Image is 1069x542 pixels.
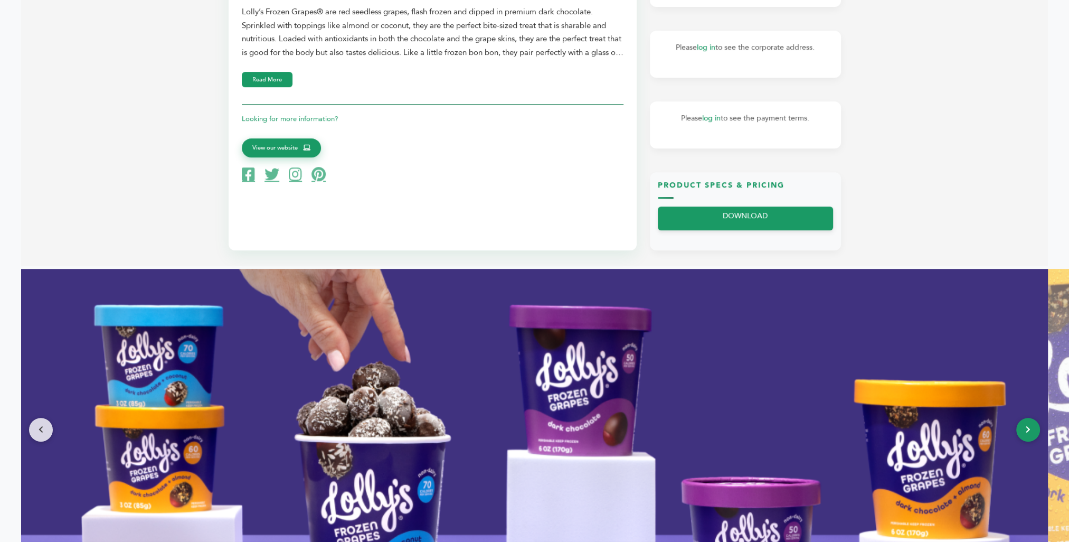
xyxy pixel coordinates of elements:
p: Looking for more information? [242,113,623,125]
div: Lolly’s Frozen Grapes® are red seedless grapes, flash frozen and dipped in premium dark chocolate... [242,5,623,59]
a: log in [702,113,721,123]
p: Please to see the payment terms. [660,112,830,125]
p: Please to see the corporate address. [660,41,830,54]
a: DOWNLOAD [658,207,833,230]
span: View our website [252,143,298,153]
a: log in [697,42,715,52]
button: Read More [242,72,292,87]
h3: Product Specs & Pricing [658,180,833,199]
a: View our website [242,138,321,157]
